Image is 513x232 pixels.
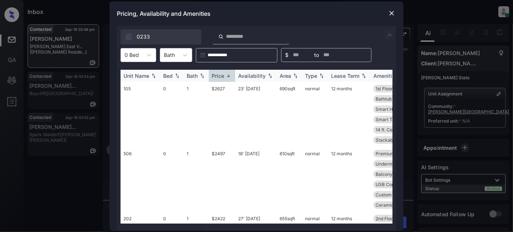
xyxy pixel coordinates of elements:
span: Balcony [376,171,392,177]
span: Stackable washe... [376,137,415,143]
div: Amenities [373,73,398,79]
img: sorting [225,73,232,79]
span: 0233 [137,33,150,41]
td: 690 sqft [277,82,302,147]
td: 23' [DATE] [235,82,277,147]
span: Custom Closet [376,192,406,197]
td: 12 months [328,147,370,212]
td: normal [302,147,328,212]
td: 506 [121,147,160,212]
span: Smart Home Lock [376,106,413,112]
img: sorting [360,73,367,78]
span: Undermount Sink [376,161,412,167]
td: 12 months [328,82,370,147]
img: sorting [150,73,157,78]
div: Lease Term [331,73,359,79]
img: sorting [198,73,206,78]
img: icon-zuma [385,30,394,39]
div: Area [280,73,291,79]
span: Ceramic tile ba... [376,202,410,208]
img: sorting [173,73,181,78]
span: Bathtub Tile Su... [376,96,410,102]
div: Unit Name [123,73,149,79]
div: Pricing, Availability and Amenities [110,1,403,26]
img: sorting [266,73,274,78]
div: Price [212,73,224,79]
td: $2497 [209,147,235,212]
td: 0 [160,147,184,212]
td: $2627 [209,82,235,147]
span: to [314,51,319,59]
span: 14 ft. Ceilings [376,127,403,133]
span: Premium Vinyl F... [376,151,413,156]
td: 1 [184,82,209,147]
td: 610 sqft [277,147,302,212]
div: Availability [238,73,266,79]
td: 105 [121,82,160,147]
div: Type [305,73,317,79]
img: sorting [292,73,299,78]
span: Smart Thermosta... [376,117,416,122]
div: Bed [163,73,173,79]
div: Bath [187,73,198,79]
img: close [388,10,395,17]
td: 0 [160,82,184,147]
td: normal [302,82,328,147]
span: $ [285,51,288,59]
img: sorting [318,73,325,78]
span: 2nd Floor [376,216,395,221]
td: 1 [184,147,209,212]
span: 1st Floor [376,86,393,91]
img: icon-zuma [125,33,132,40]
span: USB Compatible ... [376,182,414,187]
img: icon-zuma [218,33,224,40]
td: 18' [DATE] [235,147,277,212]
